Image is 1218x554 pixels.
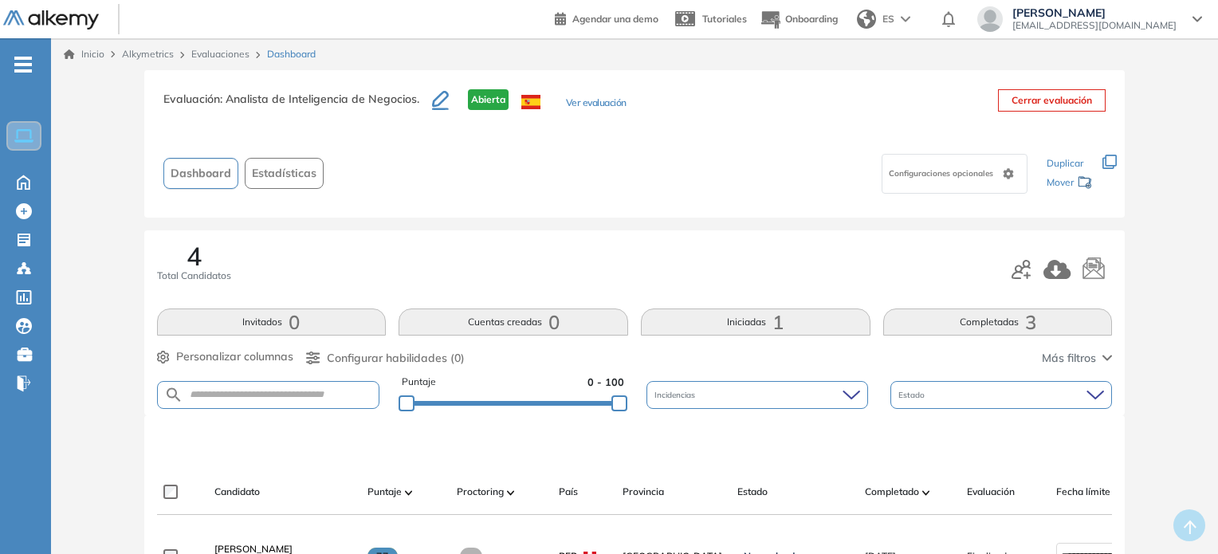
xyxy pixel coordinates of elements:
button: Personalizar columnas [157,348,293,365]
button: Invitados0 [157,308,387,336]
img: SEARCH_ALT [164,385,183,405]
span: Duplicar [1047,157,1083,169]
span: Proctoring [457,485,504,499]
span: Onboarding [785,13,838,25]
div: Incidencias [646,381,868,409]
button: Cerrar evaluación [998,89,1106,112]
span: Estado [898,389,928,401]
iframe: Chat Widget [932,370,1218,554]
span: Abierta [468,89,509,110]
span: Tutoriales [702,13,747,25]
h3: Evaluación [163,89,432,123]
span: Puntaje [402,375,436,390]
div: Configuraciones opcionales [882,154,1027,194]
img: [missing "en.ARROW_ALT" translation] [922,490,930,495]
img: [missing "en.ARROW_ALT" translation] [405,490,413,495]
div: Estado [890,381,1112,409]
span: [PERSON_NAME] [1012,6,1177,19]
button: Cuentas creadas0 [399,308,628,336]
i: - [14,63,32,66]
span: : Analista de Inteligencia de Negocios. [220,92,419,106]
span: Puntaje [367,485,402,499]
span: Dashboard [267,47,316,61]
span: Dashboard [171,165,231,182]
span: Estadísticas [252,165,316,182]
button: Iniciadas1 [641,308,870,336]
img: world [857,10,876,29]
span: Estado [737,485,768,499]
button: Más filtros [1042,350,1112,367]
a: Inicio [64,47,104,61]
span: Configurar habilidades (0) [327,350,465,367]
span: Alkymetrics [122,48,174,60]
a: Agendar una demo [555,8,658,27]
button: Ver evaluación [566,96,627,112]
div: Mover [1047,169,1093,198]
span: País [559,485,578,499]
img: arrow [901,16,910,22]
span: ES [882,12,894,26]
span: [EMAIL_ADDRESS][DOMAIN_NAME] [1012,19,1177,32]
span: 0 - 100 [587,375,624,390]
span: Configuraciones opcionales [889,167,996,179]
button: Completadas3 [883,308,1113,336]
span: Provincia [623,485,664,499]
span: Total Candidatos [157,269,231,283]
span: Agendar una demo [572,13,658,25]
a: Evaluaciones [191,48,249,60]
span: Candidato [214,485,260,499]
span: Personalizar columnas [176,348,293,365]
span: Más filtros [1042,350,1096,367]
button: Configurar habilidades (0) [306,350,465,367]
img: Logo [3,10,99,30]
span: Completado [865,485,919,499]
img: ESP [521,95,540,109]
button: Onboarding [760,2,838,37]
span: Incidencias [654,389,698,401]
img: [missing "en.ARROW_ALT" translation] [507,490,515,495]
button: Estadísticas [245,158,324,189]
span: 4 [187,243,202,269]
button: Dashboard [163,158,238,189]
div: Widget de chat [932,370,1218,554]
